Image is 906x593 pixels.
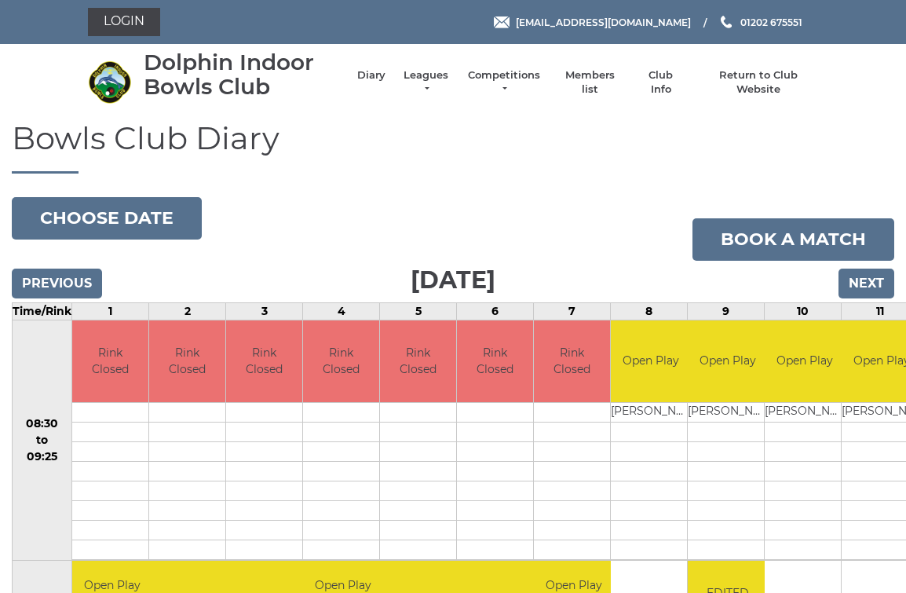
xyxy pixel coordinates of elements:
td: 9 [688,302,765,320]
td: 2 [149,302,226,320]
img: Dolphin Indoor Bowls Club [88,60,131,104]
td: Rink Closed [303,320,379,403]
button: Choose date [12,197,202,240]
a: Phone us 01202 675551 [718,15,802,30]
td: 6 [457,302,534,320]
td: [PERSON_NAME] [688,403,767,423]
td: 10 [765,302,842,320]
h1: Bowls Club Diary [12,121,894,174]
td: Open Play [688,320,767,403]
td: 8 [611,302,688,320]
a: Competitions [466,68,542,97]
td: 5 [380,302,457,320]
img: Phone us [721,16,732,28]
td: 3 [226,302,303,320]
td: 4 [303,302,380,320]
a: Diary [357,68,385,82]
span: [EMAIL_ADDRESS][DOMAIN_NAME] [516,16,691,27]
input: Next [838,269,894,298]
td: 08:30 to 09:25 [13,320,72,561]
input: Previous [12,269,102,298]
div: Dolphin Indoor Bowls Club [144,50,342,99]
a: Club Info [638,68,684,97]
a: Members list [557,68,622,97]
td: Rink Closed [534,320,610,403]
td: [PERSON_NAME] [765,403,844,423]
td: Open Play [611,320,690,403]
td: Time/Rink [13,302,72,320]
td: Rink Closed [226,320,302,403]
td: Rink Closed [457,320,533,403]
td: Rink Closed [380,320,456,403]
td: Rink Closed [149,320,225,403]
span: 01202 675551 [740,16,802,27]
a: Leagues [401,68,451,97]
td: [PERSON_NAME] [611,403,690,423]
img: Email [494,16,510,28]
a: Email [EMAIL_ADDRESS][DOMAIN_NAME] [494,15,691,30]
td: 7 [534,302,611,320]
td: 1 [72,302,149,320]
td: Rink Closed [72,320,148,403]
td: Open Play [765,320,844,403]
a: Book a match [692,218,894,261]
a: Login [88,8,160,36]
a: Return to Club Website [700,68,818,97]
